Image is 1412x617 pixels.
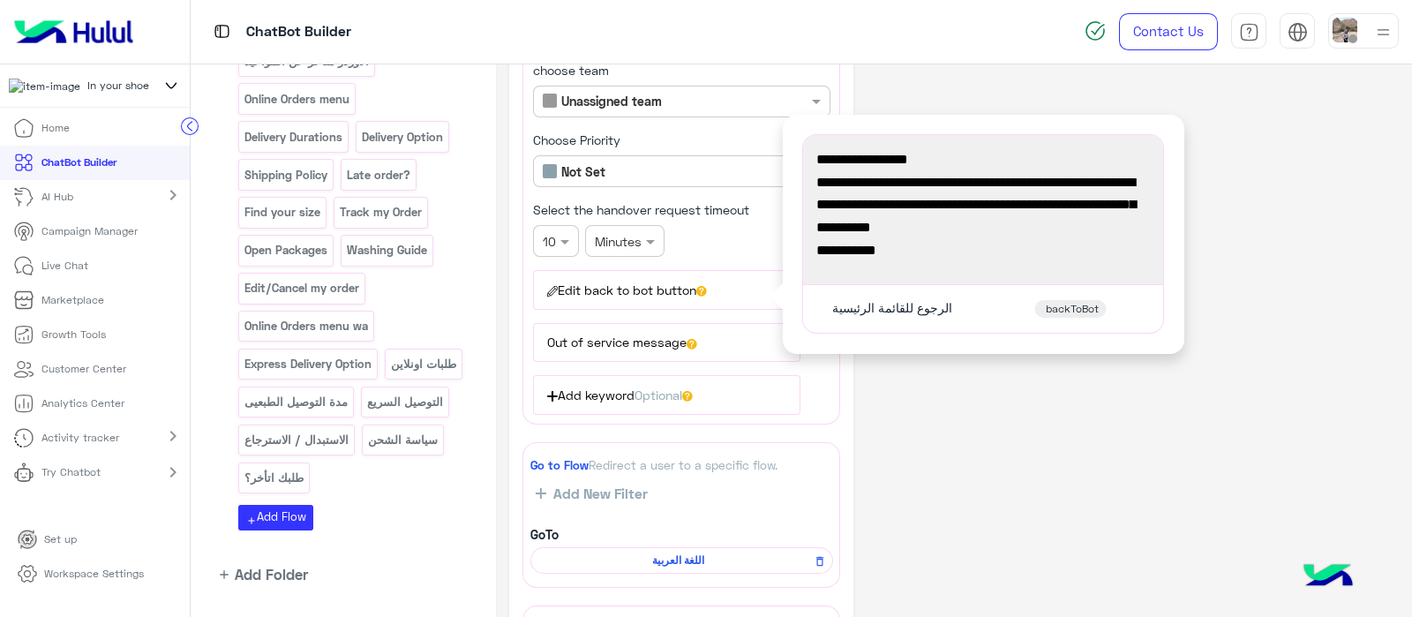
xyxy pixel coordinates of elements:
button: Add New Filter [530,485,653,502]
p: Workspace Settings [44,566,144,582]
b: GoTo [530,527,559,542]
p: Activity tracker [41,430,119,446]
p: التوصيل السريع [365,392,444,412]
label: choose team [533,63,609,79]
p: سياسة الشحن [366,430,439,450]
img: hulul-logo.png [1297,546,1359,608]
span: Add New Filter [546,485,648,501]
p: Edit/Cancel my order [244,278,361,298]
img: spinner [1085,20,1106,41]
p: Customer Center [41,361,126,377]
img: profile [1372,21,1394,43]
mat-icon: chevron_right [162,425,184,447]
p: Find your size [244,202,322,222]
span: الرجوع للقائمة الرئيسية [832,300,952,316]
img: tab [211,20,233,42]
p: Delivery Option [360,127,444,147]
p: Try Chatbot [41,464,101,480]
button: Out of service message [533,323,800,362]
p: Live Chat [41,258,88,274]
mat-icon: chevron_right [162,462,184,483]
span: اللغة العربية [540,553,817,568]
i: add [217,568,231,582]
button: Edit back to bot button [533,270,800,309]
span: Add Folder [235,563,308,585]
button: Remove Flow [808,550,830,572]
button: Add keywordOptional [533,375,800,414]
span: Optional [635,388,682,403]
p: Washing Guide [345,240,428,260]
p: طلبات اونلاين [389,354,457,374]
p: Track my Order [338,202,423,222]
i: add [246,515,257,526]
a: Contact Us [1119,13,1218,50]
button: addAdd Folder [204,563,308,585]
img: userImage [1333,18,1357,42]
mat-icon: chevron_right [162,184,184,206]
span: In your shoe [87,78,149,94]
div: Redirect a user to a specific flow. [530,456,833,474]
span: سيقوم [DATE] أعضاء فريقنا بمراجعتها والرد عليك خلال يوم عمل واحد. *فريق [PERSON_NAME] يعمل من [DA... [816,171,1150,239]
span: رسالتك وصلت لنا! [816,148,1150,171]
img: tab [1288,22,1308,42]
span: يومك سعيد ✌ [816,239,1150,262]
p: Campaign Manager [41,223,138,239]
p: Delivery Durations [244,127,344,147]
p: Growth Tools [41,327,106,342]
p: الاستبدال / الاسترجاع [244,430,350,450]
a: tab [1231,13,1266,50]
div: اللغة العربية [530,547,833,574]
span: Go to Flow [530,458,589,472]
p: Online Orders menu [244,89,351,109]
img: tab [1239,22,1259,42]
p: Late order? [345,165,411,185]
p: Analytics Center [41,395,124,411]
p: Set up [44,531,77,547]
button: addAdd Flow [238,505,313,530]
p: Home [41,120,70,136]
p: ChatBot Builder [246,20,351,44]
img: Logo [7,13,140,50]
p: ChatBot Builder [41,154,116,170]
label: Select the handover request timeout [533,202,749,219]
p: Online Orders menu wa [244,316,370,336]
p: مدة التوصيل الطبعيى [244,392,349,412]
p: Marketplace [41,292,104,308]
p: Open Packages [244,240,329,260]
a: Workspace Settings [4,557,158,591]
div: backToBot [1034,300,1106,318]
span: backToBot [1046,302,1099,316]
p: AI Hub [41,189,73,205]
p: طلبك اتأخر؟ [244,468,305,488]
img: 300744643126508 [9,79,80,94]
p: Express Delivery Option [244,354,373,374]
a: Set up [4,523,91,557]
p: Shipping Policy [244,165,329,185]
label: Choose Priority [533,132,620,149]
